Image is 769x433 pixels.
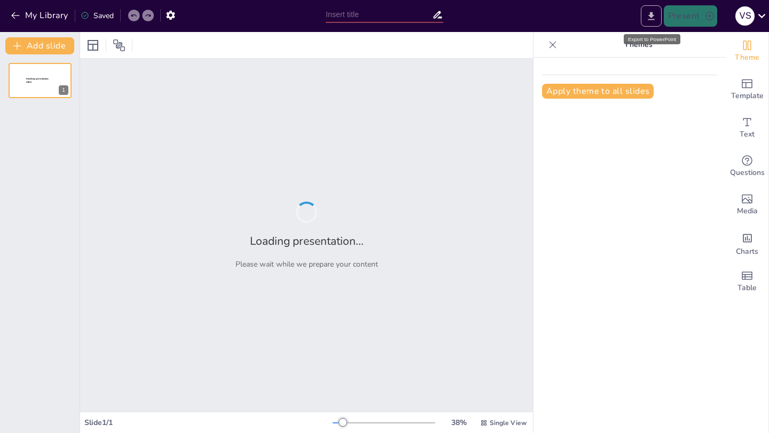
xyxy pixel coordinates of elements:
span: Table [737,282,757,294]
div: V S [735,6,755,26]
div: 38 % [446,418,472,428]
div: Layout [84,37,101,54]
button: Present [664,5,717,27]
button: Add slide [5,37,74,54]
span: Position [113,39,125,52]
div: Add charts and graphs [726,224,768,262]
span: Single View [490,419,527,427]
button: My Library [8,7,73,24]
span: Theme [735,52,759,63]
button: V S [735,5,755,27]
span: Charts [736,246,758,258]
div: Add images, graphics, shapes or video [726,186,768,224]
div: Get real-time input from your audience [726,147,768,186]
div: Export to PowerPoint [624,34,680,44]
div: 1 [9,63,72,98]
div: 1 [59,85,68,95]
div: Add ready made slides [726,70,768,109]
input: Insert title [326,7,432,22]
div: Slide 1 / 1 [84,418,333,428]
div: Add a table [726,262,768,301]
h2: Loading presentation... [250,234,364,248]
span: Template [731,90,764,102]
span: Media [737,205,758,217]
p: Themes [561,32,715,58]
p: Please wait while we prepare your content [236,259,378,269]
span: Text [740,129,755,140]
div: Add text boxes [726,109,768,147]
div: Saved [81,11,114,21]
span: Sendsteps presentation editor [26,78,49,84]
button: Apply theme to all slides [542,84,654,99]
button: Export to PowerPoint [641,5,662,27]
div: Change the overall theme [726,32,768,70]
span: Questions [730,167,765,179]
